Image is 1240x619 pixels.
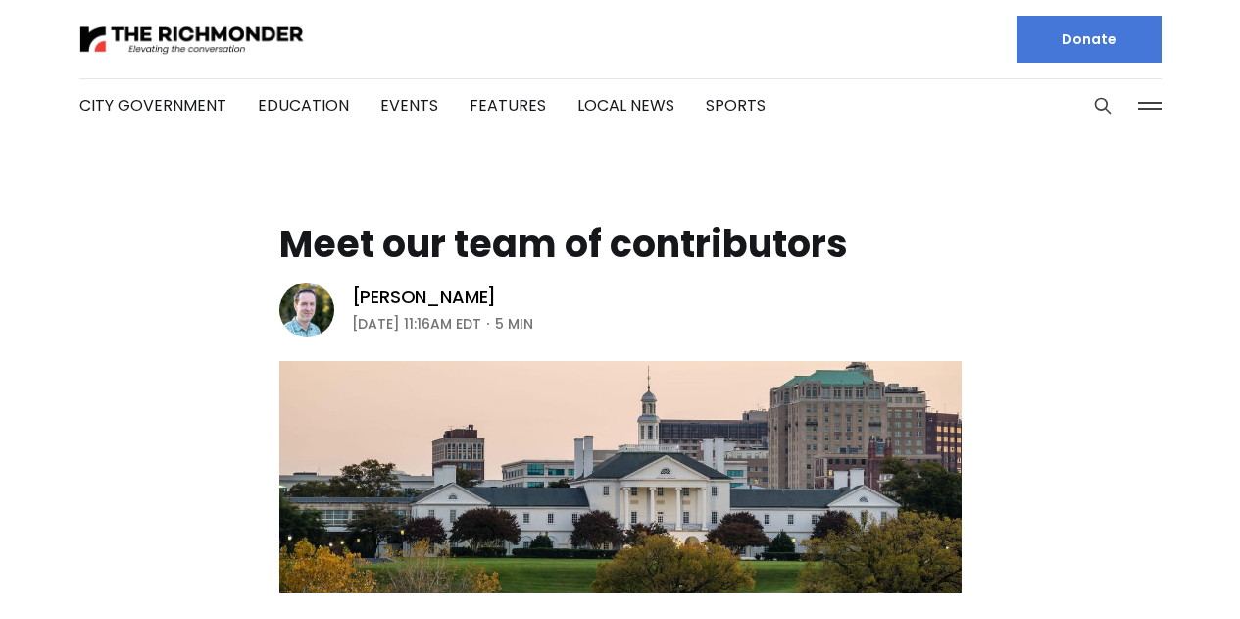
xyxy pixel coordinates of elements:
h1: Meet our team of contributors [279,224,848,265]
a: Events [380,94,438,117]
a: Education [258,94,349,117]
a: Features [470,94,546,117]
a: [PERSON_NAME] [352,285,497,309]
img: Meet our team of contributors [279,361,962,593]
a: City Government [79,94,226,117]
span: 5 min [495,312,533,335]
a: Local News [577,94,674,117]
a: Donate [1017,16,1162,63]
button: Search this site [1088,91,1117,121]
a: Sports [706,94,766,117]
time: [DATE] 11:16AM EDT [352,312,481,335]
img: Michael Phillips [279,283,334,337]
img: The Richmonder [79,23,305,57]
